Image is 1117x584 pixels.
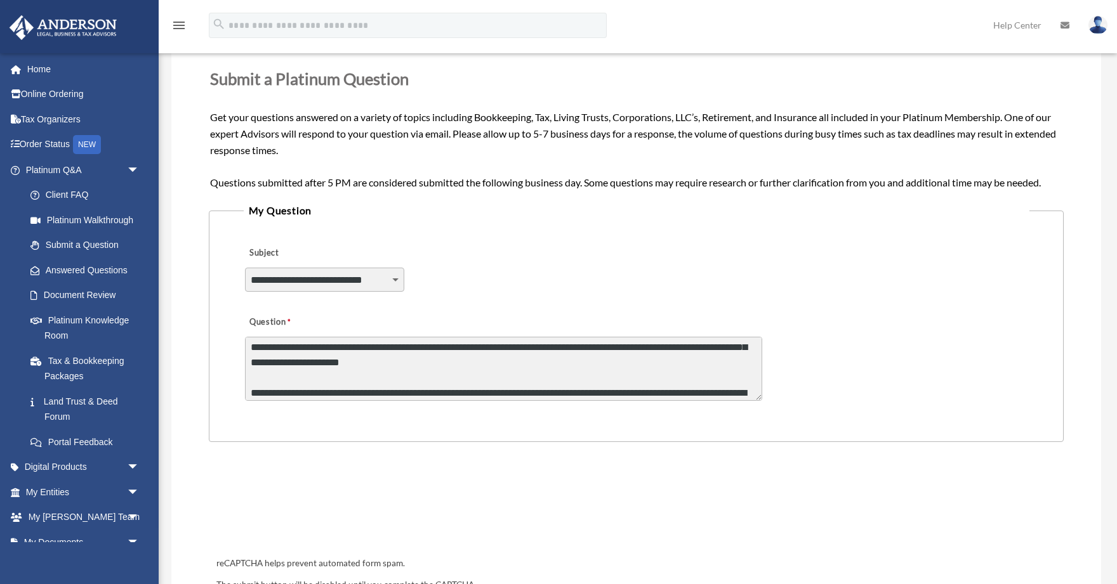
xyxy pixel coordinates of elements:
span: arrow_drop_down [127,529,152,555]
label: Subject [245,244,366,262]
a: Submit a Question [18,233,152,258]
a: Platinum Knowledge Room [18,308,159,348]
span: arrow_drop_down [127,157,152,183]
a: Answered Questions [18,257,159,283]
a: Digital Productsarrow_drop_down [9,455,159,480]
a: Tax & Bookkeeping Packages [18,348,159,389]
a: Land Trust & Deed Forum [18,389,159,429]
i: search [212,17,226,31]
a: Document Review [18,283,159,308]
a: Tax Organizers [9,107,159,132]
a: Home [9,56,159,82]
span: Submit a Platinum Question [210,69,409,88]
img: User Pic [1088,16,1107,34]
label: Question [245,313,343,331]
i: menu [171,18,187,33]
legend: My Question [244,202,1029,219]
img: Anderson Advisors Platinum Portal [6,15,121,40]
span: arrow_drop_down [127,505,152,531]
a: Platinum Q&Aarrow_drop_down [9,157,159,183]
a: menu [171,22,187,33]
iframe: reCAPTCHA [213,481,406,531]
a: My [PERSON_NAME] Teamarrow_drop_down [9,505,159,530]
span: arrow_drop_down [127,479,152,505]
a: Platinum Walkthrough [18,207,159,233]
a: Portal Feedback [18,429,159,455]
a: My Documentsarrow_drop_down [9,529,159,555]
div: reCAPTCHA helps prevent automated form spam. [211,556,1062,571]
div: NEW [73,135,101,154]
a: My Entitiesarrow_drop_down [9,479,159,505]
a: Order StatusNEW [9,132,159,158]
a: Online Ordering [9,82,159,107]
a: Client FAQ [18,183,159,208]
span: arrow_drop_down [127,455,152,481]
